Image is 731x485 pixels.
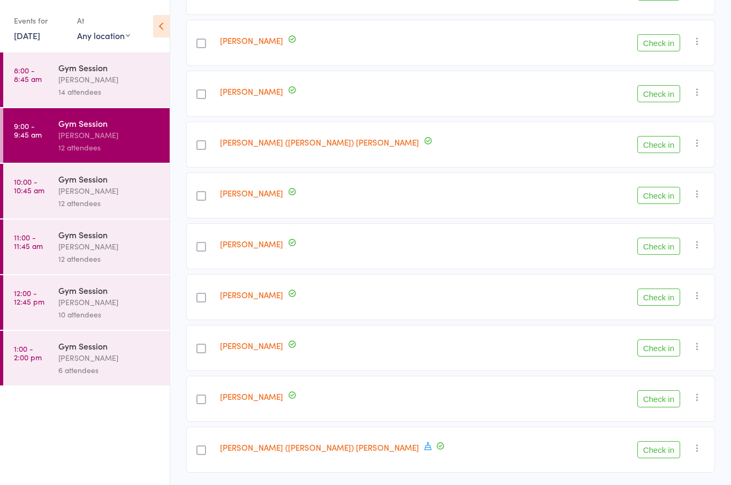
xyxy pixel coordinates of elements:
[220,187,283,199] a: [PERSON_NAME]
[3,108,170,163] a: 9:00 -9:45 amGym Session[PERSON_NAME]12 attendees
[3,164,170,218] a: 10:00 -10:45 amGym Session[PERSON_NAME]12 attendees
[220,238,283,249] a: [PERSON_NAME]
[220,391,283,402] a: [PERSON_NAME]
[637,238,680,255] button: Check in
[220,442,419,453] a: [PERSON_NAME] ([PERSON_NAME]) [PERSON_NAME]
[58,86,161,98] div: 14 attendees
[58,129,161,141] div: [PERSON_NAME]
[14,122,42,139] time: 9:00 - 9:45 am
[637,441,680,458] button: Check in
[14,177,44,194] time: 10:00 - 10:45 am
[58,308,161,321] div: 10 attendees
[220,289,283,300] a: [PERSON_NAME]
[58,253,161,265] div: 12 attendees
[58,141,161,154] div: 12 attendees
[58,173,161,185] div: Gym Session
[3,331,170,385] a: 1:00 -2:00 pmGym Session[PERSON_NAME]6 attendees
[58,117,161,129] div: Gym Session
[637,390,680,407] button: Check in
[58,197,161,209] div: 12 attendees
[637,339,680,357] button: Check in
[637,85,680,102] button: Check in
[3,275,170,330] a: 12:00 -12:45 pmGym Session[PERSON_NAME]10 attendees
[58,73,161,86] div: [PERSON_NAME]
[220,137,419,148] a: [PERSON_NAME] ([PERSON_NAME]) [PERSON_NAME]
[637,136,680,153] button: Check in
[58,229,161,240] div: Gym Session
[14,233,43,250] time: 11:00 - 11:45 am
[220,86,283,97] a: [PERSON_NAME]
[77,12,130,29] div: At
[14,289,44,306] time: 12:00 - 12:45 pm
[58,185,161,197] div: [PERSON_NAME]
[58,62,161,73] div: Gym Session
[220,340,283,351] a: [PERSON_NAME]
[14,29,40,41] a: [DATE]
[58,364,161,376] div: 6 attendees
[220,35,283,46] a: [PERSON_NAME]
[58,284,161,296] div: Gym Session
[637,187,680,204] button: Check in
[14,66,42,83] time: 8:00 - 8:45 am
[637,289,680,306] button: Check in
[3,52,170,107] a: 8:00 -8:45 amGym Session[PERSON_NAME]14 attendees
[14,344,42,361] time: 1:00 - 2:00 pm
[58,240,161,253] div: [PERSON_NAME]
[58,352,161,364] div: [PERSON_NAME]
[58,340,161,352] div: Gym Session
[637,34,680,51] button: Check in
[3,219,170,274] a: 11:00 -11:45 amGym Session[PERSON_NAME]12 attendees
[58,296,161,308] div: [PERSON_NAME]
[77,29,130,41] div: Any location
[14,12,66,29] div: Events for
